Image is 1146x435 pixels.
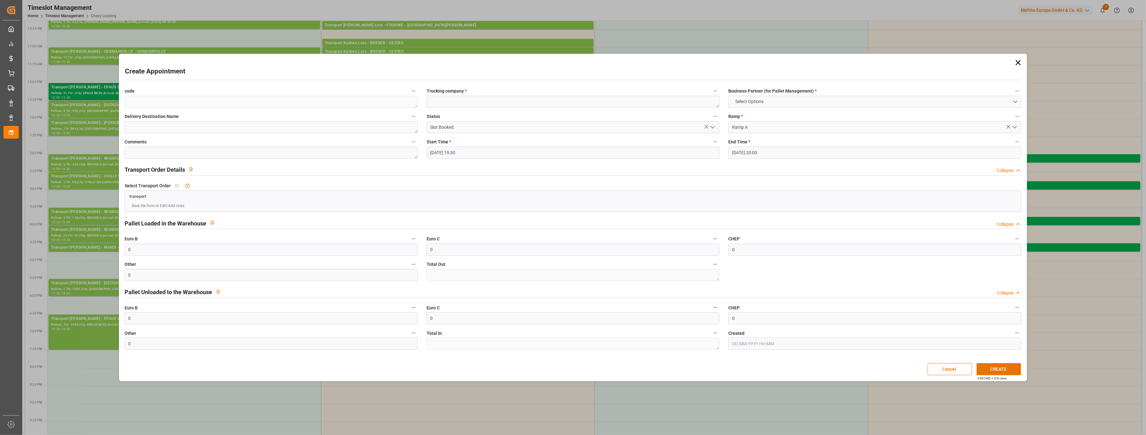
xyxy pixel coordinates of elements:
[997,221,1013,228] div: Collapse
[125,236,138,242] span: Euro B
[728,139,750,145] span: End Time
[125,139,147,145] span: Comments
[711,112,719,121] button: Status
[409,260,418,268] button: Other
[125,305,138,311] span: Euro B
[728,96,1021,108] button: open menu
[978,376,1006,381] div: Ctrl/CMD + S to save
[728,121,1021,133] input: Type to search/select
[125,183,171,189] span: Select Transport Order
[1010,122,1019,132] button: open menu
[427,121,720,133] input: Type to search/select
[409,329,418,337] button: Other
[1013,329,1021,337] button: Created
[711,235,719,243] button: Euro C
[427,139,451,145] span: Start Time
[977,363,1021,375] button: CREATE
[409,87,418,95] button: code
[125,288,212,296] h2: Pallet Unloaded to the Warehouse
[728,147,1021,159] input: DD-MM-YYYY HH:MM
[711,260,719,268] button: Total Out
[728,113,743,120] span: Ramp
[728,236,740,242] span: CHEP
[212,286,224,298] button: View description
[427,113,440,120] span: Status
[206,217,218,229] button: View description
[125,165,185,174] h2: Transport Order Details
[711,87,719,95] button: Trucking company *
[711,329,719,337] button: Total In
[708,122,717,132] button: open menu
[427,261,445,268] span: Total Out
[125,261,136,268] span: Other
[125,113,179,120] span: Delivery Destination Name
[409,112,418,121] button: Delivery Destination Name
[427,88,467,94] span: Trucking company
[427,330,442,337] span: Total In
[1013,87,1021,95] button: Business Partner (for Pallet Management) *
[129,194,146,199] a: transport
[409,235,418,243] button: Euro B
[1013,112,1021,121] button: Ramp *
[928,363,972,375] button: Cancel
[728,88,817,94] span: Business Partner (for Pallet Management)
[409,138,418,146] button: Comments
[728,338,1021,350] input: DD-MM-YYYY HH:MM
[997,290,1013,296] div: Collapse
[711,138,719,146] button: Start Time *
[427,305,440,311] span: Euro C
[711,303,719,312] button: Euro C
[409,303,418,312] button: Euro B
[1013,303,1021,312] button: CHEP
[732,98,767,105] span: Select Options
[1013,138,1021,146] button: End Time *
[1013,235,1021,243] button: CHEP
[125,219,206,228] h2: Pallet Loaded in the Warehouse
[132,203,184,209] span: Save the form to Edit/Add rows
[125,88,134,94] span: code
[125,330,136,337] span: Other
[427,147,720,159] input: DD-MM-YYYY HH:MM
[997,167,1013,174] div: Collapse
[185,163,197,175] button: View description
[728,305,740,311] span: CHEP
[125,66,185,77] h2: Create Appointment
[427,236,440,242] span: Euro C
[728,330,745,337] span: Created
